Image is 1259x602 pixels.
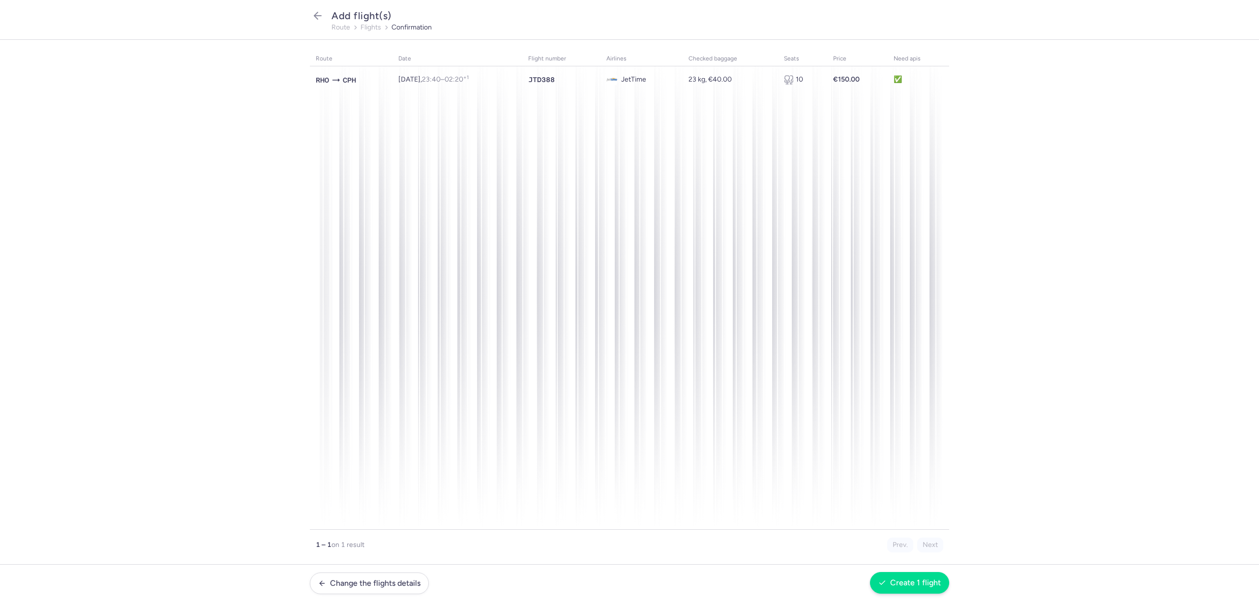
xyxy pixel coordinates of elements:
figure: JTD airline logo [606,74,617,85]
strong: €150.00 [833,75,860,84]
button: Prev. [887,538,913,552]
button: route [331,24,350,31]
span: Add flight(s) [331,10,391,22]
span: on 1 result [331,541,364,549]
button: Create 1 flight [870,572,949,594]
th: airlines [600,52,682,66]
th: checked baggage [683,52,779,66]
span: [DATE], [398,75,469,84]
th: seats [778,52,827,66]
time: 02:20 [445,75,469,84]
th: price [827,52,888,66]
sup: +1 [463,74,469,81]
span: CPH [343,75,356,86]
div: 23 kg, €40.00 [689,76,773,84]
button: Next [917,538,943,552]
div: 10 [784,75,821,85]
span: Create 1 flight [890,578,941,587]
strong: 1 – 1 [316,541,331,549]
button: Change the flights details [310,573,429,594]
span: Change the flights details [330,579,420,588]
td: ✅ [888,66,949,93]
th: date [392,52,522,66]
th: flight number [522,52,601,66]
button: flights [360,24,381,31]
span: RHO [316,75,329,86]
span: JTD388 [528,75,555,85]
button: confirmation [391,24,432,31]
th: need apis [888,52,949,66]
time: 23:40 [422,75,441,84]
span: – [422,75,469,84]
span: JetTime [621,76,646,84]
th: route [310,52,392,66]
